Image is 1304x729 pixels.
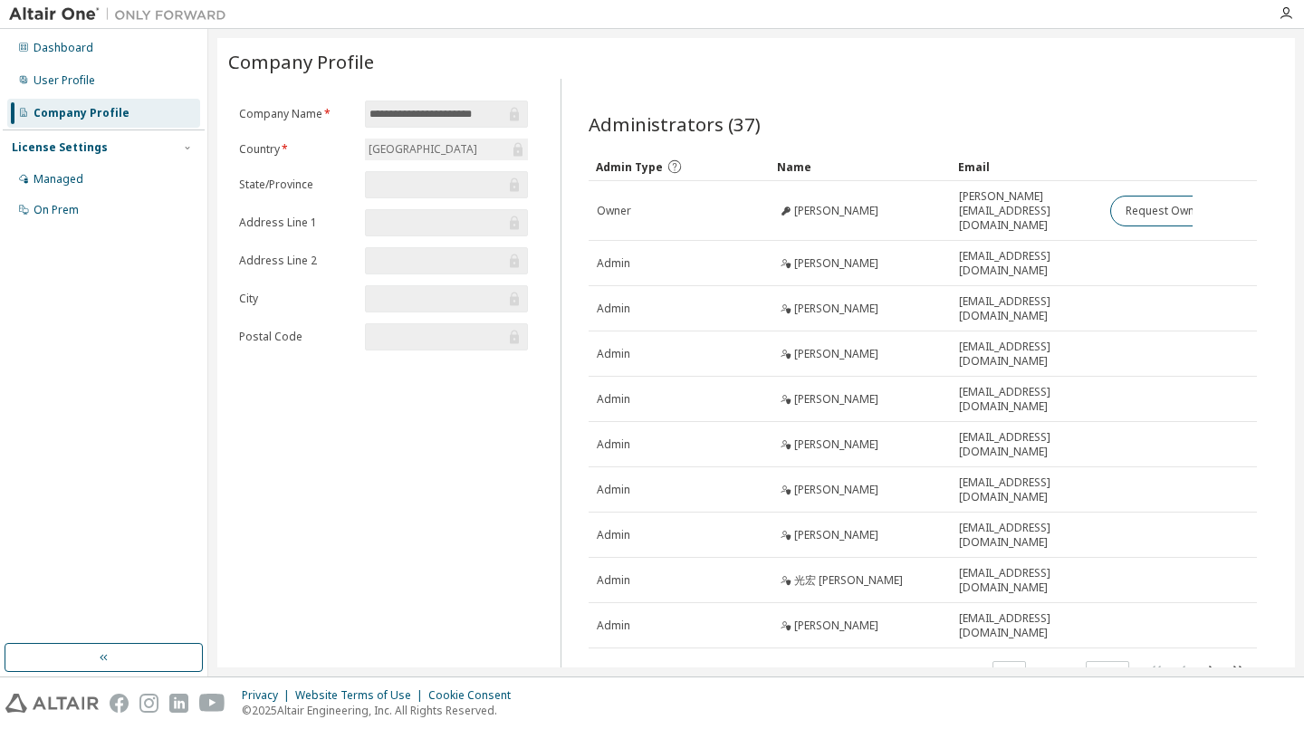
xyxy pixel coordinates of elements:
img: instagram.svg [139,694,158,713]
span: Admin [597,392,630,407]
button: Request Owner Change [1110,196,1263,226]
div: Name [777,152,944,181]
span: Admin [597,347,630,361]
span: Items per page [906,661,1026,685]
label: City [239,292,354,306]
span: [PERSON_NAME] [794,437,878,452]
img: altair_logo.svg [5,694,99,713]
div: [GEOGRAPHIC_DATA] [365,139,527,160]
label: Country [239,142,354,157]
span: [EMAIL_ADDRESS][DOMAIN_NAME] [959,294,1095,323]
span: Company Profile [228,49,374,74]
div: Cookie Consent [428,688,522,703]
span: 光宏 [PERSON_NAME] [794,573,903,588]
span: [PERSON_NAME][EMAIL_ADDRESS][DOMAIN_NAME] [959,189,1095,233]
span: Page n. [1042,661,1129,685]
span: [EMAIL_ADDRESS][DOMAIN_NAME] [959,475,1095,504]
span: Admin [597,528,630,542]
div: On Prem [34,203,79,217]
span: [PERSON_NAME] [794,483,878,497]
label: Address Line 1 [239,216,354,230]
div: Privacy [242,688,295,703]
span: [EMAIL_ADDRESS][DOMAIN_NAME] [959,430,1095,459]
span: Admin [597,256,630,271]
div: [GEOGRAPHIC_DATA] [366,139,480,159]
span: Admin [597,619,630,633]
span: [EMAIL_ADDRESS][DOMAIN_NAME] [959,385,1095,414]
span: Owner [597,204,631,218]
label: Company Name [239,107,354,121]
div: User Profile [34,73,95,88]
div: Dashboard [34,41,93,55]
span: Admin [597,483,630,497]
img: linkedin.svg [169,694,188,713]
span: [EMAIL_ADDRESS][DOMAIN_NAME] [959,340,1095,369]
span: [PERSON_NAME] [794,256,878,271]
p: © 2025 Altair Engineering, Inc. All Rights Reserved. [242,703,522,718]
label: Postal Code [239,330,354,344]
span: [PERSON_NAME] [794,302,878,316]
img: facebook.svg [110,694,129,713]
span: [PERSON_NAME] [794,347,878,361]
div: Managed [34,172,83,187]
span: [EMAIL_ADDRESS][DOMAIN_NAME] [959,249,1095,278]
span: Admin [597,573,630,588]
span: Showing entries 1 through 10 of 37 [597,665,764,680]
button: 10 [997,666,1021,680]
img: youtube.svg [199,694,225,713]
span: [EMAIL_ADDRESS][DOMAIN_NAME] [959,521,1095,550]
span: Admin [597,437,630,452]
div: Company Profile [34,106,129,120]
div: License Settings [12,140,108,155]
label: State/Province [239,177,354,192]
label: Address Line 2 [239,254,354,268]
span: Admin [597,302,630,316]
span: [EMAIL_ADDRESS][DOMAIN_NAME] [959,611,1095,640]
span: [PERSON_NAME] [794,392,878,407]
span: [PERSON_NAME] [794,528,878,542]
span: [PERSON_NAME] [794,619,878,633]
span: Admin Type [596,159,663,175]
div: Website Terms of Use [295,688,428,703]
div: Email [958,152,1096,181]
span: [EMAIL_ADDRESS][DOMAIN_NAME] [959,566,1095,595]
span: [PERSON_NAME] [794,204,878,218]
img: Altair One [9,5,235,24]
span: Administrators (37) [589,111,761,137]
